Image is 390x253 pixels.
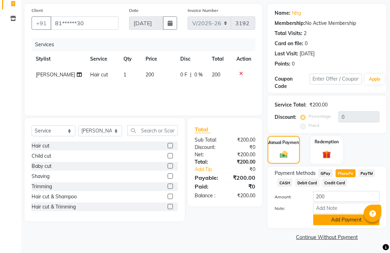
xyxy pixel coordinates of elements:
div: ₹200.00 [225,151,261,158]
button: Add Payment [313,214,379,225]
th: Price [142,51,176,67]
div: [DATE] [300,50,315,57]
th: Total [208,51,232,67]
span: PhonePe [336,169,356,177]
label: Fixed [309,122,319,129]
div: ₹0 [225,144,261,151]
label: Date [129,7,139,14]
div: Shaving [32,173,49,180]
span: 200 [146,71,154,78]
div: ₹200.00 [225,136,261,144]
div: Paid: [189,182,225,191]
span: 200 [212,71,220,78]
label: Amount: [269,194,308,200]
div: Sub Total: [189,136,225,144]
span: 0 F [180,71,187,78]
div: Discount: [189,144,225,151]
span: Debit Card [295,179,320,187]
th: Service [86,51,120,67]
button: +91 [32,16,51,30]
div: Last Visit: [275,50,298,57]
div: Hair cut & Trimming [32,203,76,211]
div: Total Visits: [275,30,302,37]
input: Search or Scan [127,125,178,136]
div: Net: [189,151,225,158]
span: Hair cut [90,71,108,78]
a: Nhg [292,9,301,17]
div: 2 [304,30,307,37]
div: Total: [189,158,225,166]
img: _gift.svg [320,149,334,160]
span: Payment Methods [275,170,316,177]
div: ₹200.00 [225,173,261,182]
div: Hair cut & Shampoo [32,193,77,200]
div: ₹0 [231,166,261,173]
th: Action [232,51,255,67]
div: Discount: [275,114,296,121]
div: Services [32,38,261,51]
a: Continue Without Payment [269,234,385,241]
span: PayTM [358,169,375,177]
span: CASH [277,179,292,187]
input: Enter Offer / Coupon Code [310,74,362,84]
div: Points: [275,60,290,68]
button: Apply [365,74,385,84]
a: Add Tip [189,166,231,173]
div: ₹200.00 [309,101,328,109]
span: [PERSON_NAME] [36,71,75,78]
div: Payable: [189,173,225,182]
div: Baby cut [32,163,52,170]
th: Stylist [32,51,86,67]
input: Amount [313,191,379,202]
span: Credit Card [322,179,348,187]
div: Trimming [32,183,52,190]
span: 1 [123,71,126,78]
label: Redemption [315,139,339,145]
label: Manual Payment [267,139,301,146]
span: Total [195,126,211,133]
input: Add Note [313,203,379,214]
label: Note: [269,205,308,212]
div: ₹200.00 [225,158,261,166]
div: 0 [305,40,308,47]
th: Disc [176,51,207,67]
div: ₹0 [225,182,261,191]
label: Invoice Number [188,7,218,14]
label: Client [32,7,43,14]
div: Card on file: [275,40,303,47]
span: 0 % [194,71,203,78]
th: Qty [119,51,141,67]
div: Hair cut [32,142,49,150]
div: Membership: [275,20,305,27]
img: _cash.svg [277,150,290,159]
div: Balance : [189,192,225,199]
span: GPay [318,169,333,177]
div: 0 [292,60,295,68]
span: | [190,71,191,78]
div: No Active Membership [275,20,379,27]
div: Coupon Code [275,75,310,90]
input: Search by Name/Mobile/Email/Code [51,16,119,30]
div: Child cut [32,152,51,160]
div: Name: [275,9,290,17]
div: Service Total: [275,101,307,109]
label: Percentage [309,113,331,119]
div: ₹200.00 [225,192,261,199]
